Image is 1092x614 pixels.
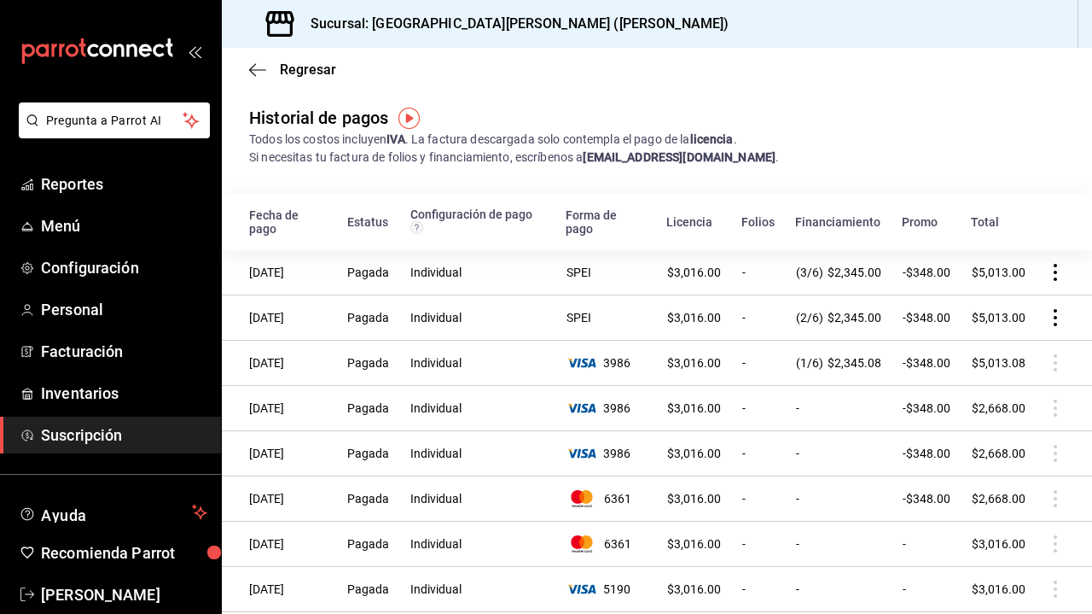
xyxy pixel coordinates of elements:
td: Individual [400,431,555,477]
th: Licencia [656,194,731,250]
td: Pagada [337,295,400,341]
span: $3,016.00 [667,356,721,370]
td: -$348.00 [892,250,961,295]
span: Ayuda [41,502,185,523]
span: Si el pago de la suscripción es agrupado con todas las sucursales, será denominado como Multisucu... [410,223,423,237]
span: Personal [41,298,207,321]
span: Menú [41,214,207,237]
td: - [785,386,892,431]
div: 5190 [566,582,646,596]
td: Pagada [337,341,400,386]
td: - [731,386,785,431]
td: SPEI [555,250,656,295]
td: Individual [400,341,555,386]
div: 6361 [566,535,646,553]
span: $3,016.00 [667,447,721,460]
td: - [785,522,892,567]
td: - [785,477,892,522]
td: Individual [400,295,555,341]
span: $2,345.00 [828,311,881,325]
div: Historial de pagos [249,105,388,131]
span: $5,013.00 [972,311,1025,325]
td: Pagada [337,431,400,477]
td: -$348.00 [892,431,961,477]
span: $2,668.00 [972,447,1025,460]
td: Individual [400,386,555,431]
td: - [731,522,785,567]
td: Pagada [337,567,400,612]
a: Pregunta a Parrot AI [12,124,210,142]
button: actions [1047,264,1064,281]
span: Facturación [41,340,207,363]
span: $3,016.00 [667,401,721,415]
th: Promo [892,194,961,250]
div: 3986 [566,447,646,460]
span: $3,016.00 [667,311,721,325]
span: $3,016.00 [667,266,721,279]
strong: licencia [690,132,734,146]
td: Individual [400,477,555,522]
td: -$348.00 [892,341,961,386]
td: [DATE] [222,295,337,341]
div: (2/6) [796,311,881,325]
th: Total [961,194,1036,250]
td: Individual [400,250,555,295]
span: Recomienda Parrot [41,541,207,564]
td: Individual [400,522,555,567]
span: Inventarios [41,382,207,405]
span: $5,013.00 [972,266,1025,279]
td: Pagada [337,250,400,295]
td: [DATE] [222,386,337,431]
span: $5,013.08 [972,356,1025,370]
span: $2,668.00 [972,401,1025,415]
span: $2,668.00 [972,492,1025,506]
span: $2,345.00 [828,266,881,279]
td: Pagada [337,522,400,567]
td: - [731,477,785,522]
div: (3/6) [796,266,881,279]
td: - [731,341,785,386]
span: $3,016.00 [667,537,721,551]
button: Regresar [249,61,336,78]
div: 3986 [566,356,646,370]
strong: [EMAIL_ADDRESS][DOMAIN_NAME] [583,150,775,164]
td: - [731,431,785,477]
span: $3,016.00 [972,582,1025,596]
td: -$348.00 [892,477,961,522]
div: (1/6) [796,356,881,370]
span: Configuración [41,256,207,279]
h3: Sucursal: [GEOGRAPHIC_DATA][PERSON_NAME] ([PERSON_NAME]) [297,14,729,34]
td: - [892,567,961,612]
div: Todos los costos incluyen . La factura descargada solo contempla el pago de la . Si necesitas tu ... [249,131,1065,167]
th: Fecha de pago [222,194,337,250]
span: Reportes [41,173,207,196]
td: -$348.00 [892,386,961,431]
td: - [731,295,785,341]
td: Pagada [337,386,400,431]
th: Financiamiento [785,194,892,250]
td: - [785,567,892,612]
div: 3986 [566,401,646,415]
button: open_drawer_menu [188,44,201,58]
div: 6361 [566,490,646,507]
button: Pregunta a Parrot AI [19,102,210,138]
td: - [731,567,785,612]
td: Pagada [337,477,400,522]
span: Regresar [280,61,336,78]
td: [DATE] [222,522,337,567]
td: [DATE] [222,567,337,612]
td: [DATE] [222,477,337,522]
td: [DATE] [222,250,337,295]
th: Folios [731,194,785,250]
td: - [892,522,961,567]
td: Individual [400,567,555,612]
span: Suscripción [41,424,207,447]
span: $3,016.00 [667,492,721,506]
td: - [785,431,892,477]
th: Configuración de pago [400,194,555,250]
strong: IVA [386,132,404,146]
th: Estatus [337,194,400,250]
button: actions [1047,309,1064,326]
td: - [731,250,785,295]
td: [DATE] [222,431,337,477]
